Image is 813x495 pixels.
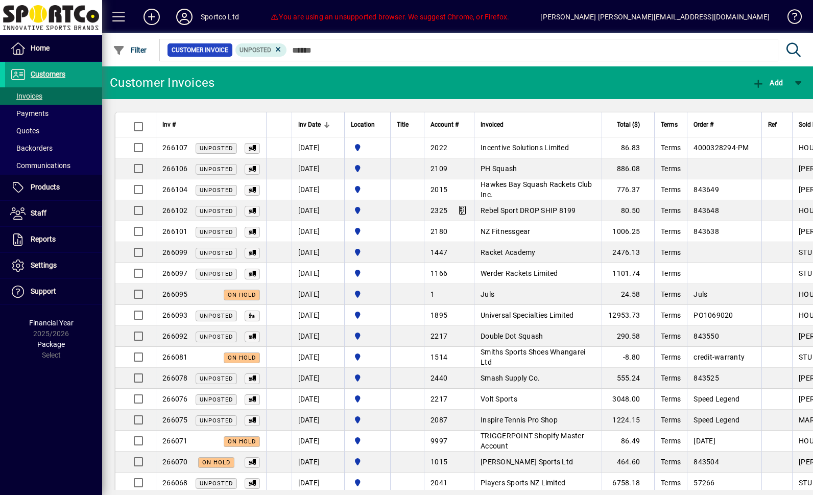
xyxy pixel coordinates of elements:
span: Juls [481,290,494,298]
td: 80.50 [602,200,654,221]
span: Backorders [10,144,53,152]
span: Unposted [200,480,233,487]
span: 266097 [162,269,188,277]
td: [DATE] [292,242,345,263]
span: 266099 [162,248,188,256]
span: Account # [431,119,459,130]
td: -8.80 [602,347,654,368]
span: Terms [661,269,681,277]
span: Products [31,183,60,191]
td: [DATE] [292,179,345,200]
td: [DATE] [292,305,345,326]
td: [DATE] [292,368,345,389]
a: Support [5,279,102,304]
span: Settings [31,261,57,269]
td: [DATE] [292,473,345,493]
span: Inv Date [298,119,321,130]
span: TRIGGERPOINT Shopify Master Account [481,432,584,450]
span: Sportco Ltd Warehouse [351,372,384,384]
span: Terms [661,353,681,361]
span: Unposted [200,313,233,319]
span: Terms [661,311,681,319]
span: 266102 [162,206,188,215]
td: [DATE] [292,347,345,368]
td: 886.08 [602,158,654,179]
a: Products [5,175,102,200]
span: 2041 [431,479,447,487]
button: Add [750,74,785,92]
span: 266076 [162,395,188,403]
a: Payments [5,105,102,122]
td: 86.49 [602,431,654,452]
a: Communications [5,157,102,174]
span: Add [752,79,783,87]
span: 2325 [431,206,447,215]
td: 12953.73 [602,305,654,326]
span: [PERSON_NAME] Sports Ltd [481,458,573,466]
span: 1166 [431,269,447,277]
td: [DATE] [292,200,345,221]
span: 1514 [431,353,447,361]
span: Speed Legend [694,395,739,403]
span: Double Dot Squash [481,332,543,340]
span: Terms [661,185,681,194]
span: 2087 [431,416,447,424]
a: Settings [5,253,102,278]
span: On hold [228,292,256,298]
span: PH Squash [481,164,517,173]
span: 843525 [694,374,719,382]
span: Quotes [10,127,39,135]
span: Terms [661,437,681,445]
span: Sportco Ltd Warehouse [351,289,384,300]
span: Racket Academy [481,248,536,256]
td: 1101.74 [602,263,654,284]
span: 266075 [162,416,188,424]
span: Invoiced [481,119,504,130]
td: 776.37 [602,179,654,200]
a: Backorders [5,139,102,157]
span: 266093 [162,311,188,319]
span: Unposted [200,334,233,340]
span: Unposted [240,46,271,54]
div: Account # [431,119,468,130]
span: Support [31,287,56,295]
span: credit-warranty [694,353,745,361]
a: Invoices [5,87,102,105]
td: 290.58 [602,326,654,347]
td: [DATE] [292,284,345,305]
td: 24.58 [602,284,654,305]
span: Sportco Ltd Warehouse [351,247,384,258]
div: Order # [694,119,755,130]
span: Sportco Ltd Warehouse [351,184,384,195]
span: 266106 [162,164,188,173]
span: Sportco Ltd Warehouse [351,310,384,321]
span: STU [799,269,812,277]
span: 2109 [431,164,447,173]
span: Smiths Sports Shoes Whangarei Ltd [481,348,585,366]
span: Unposted [200,187,233,194]
span: Ref [768,119,777,130]
span: Sportco Ltd Warehouse [351,414,384,426]
td: [DATE] [292,137,345,158]
span: Sportco Ltd Warehouse [351,205,384,216]
span: 266092 [162,332,188,340]
span: Inspire Tennis Pro Shop [481,416,558,424]
td: [DATE] [292,326,345,347]
span: Invoices [10,92,42,100]
span: Speed Legend [694,416,739,424]
span: 4000328294-PM [694,144,749,152]
span: Terms [661,479,681,487]
span: 2022 [431,144,447,152]
td: [DATE] [292,263,345,284]
div: Title [397,119,418,130]
span: Terms [661,119,678,130]
td: 6758.18 [602,473,654,493]
span: Sportco Ltd Warehouse [351,163,384,174]
span: Terms [661,248,681,256]
span: 9997 [431,437,447,445]
span: Sportco Ltd Warehouse [351,268,384,279]
span: 1447 [431,248,447,256]
span: NZ Fitnessgear [481,227,531,235]
span: 843504 [694,458,719,466]
span: On hold [202,459,230,466]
